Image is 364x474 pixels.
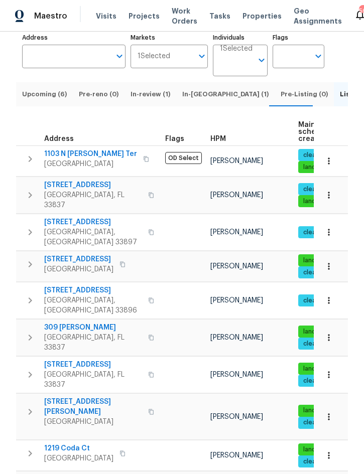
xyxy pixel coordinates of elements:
[299,406,343,415] span: landscaping
[294,6,342,26] span: Geo Assignments
[299,197,343,206] span: landscaping
[96,11,116,21] span: Visits
[44,149,137,159] span: 1103 N [PERSON_NAME] Ter
[299,365,343,373] span: landscaping
[299,151,332,160] span: cleaning
[44,285,142,295] span: [STREET_ADDRESS]
[299,256,343,265] span: landscaping
[44,254,113,264] span: [STREET_ADDRESS]
[165,135,184,142] span: Flags
[44,217,142,227] span: [STREET_ADDRESS]
[131,35,208,41] label: Markets
[44,227,142,247] span: [GEOGRAPHIC_DATA], [GEOGRAPHIC_DATA] 33897
[210,157,263,165] span: [PERSON_NAME]
[242,11,282,21] span: Properties
[195,49,209,63] button: Open
[44,190,142,210] span: [GEOGRAPHIC_DATA], FL 33837
[255,53,269,67] button: Open
[172,6,197,26] span: Work Orders
[44,264,113,274] span: [GEOGRAPHIC_DATA]
[210,135,226,142] span: HPM
[299,163,343,172] span: landscaping
[79,89,118,100] span: Pre-reno (0)
[44,417,142,427] span: [GEOGRAPHIC_DATA]
[210,371,263,378] span: [PERSON_NAME]
[210,192,263,199] span: [PERSON_NAME]
[138,52,170,61] span: 1 Selected
[299,418,332,427] span: cleaning
[112,49,127,63] button: Open
[165,152,202,164] span: OD Select
[131,89,170,100] span: In-review (1)
[299,328,343,336] span: landscaping
[44,370,142,390] span: [GEOGRAPHIC_DATA], FL 33837
[299,268,332,277] span: cleaning
[44,323,142,333] span: 309 [PERSON_NAME]
[210,452,263,459] span: [PERSON_NAME]
[44,180,142,190] span: [STREET_ADDRESS]
[44,295,142,315] span: [GEOGRAPHIC_DATA], [GEOGRAPHIC_DATA] 33896
[298,121,345,142] span: Maintenance schedules created
[281,89,328,100] span: Pre-Listing (0)
[44,360,142,370] span: [STREET_ADDRESS]
[44,453,113,463] span: [GEOGRAPHIC_DATA]
[209,13,230,20] span: Tasks
[220,45,253,53] span: 1 Selected
[22,89,67,100] span: Upcoming (6)
[182,89,269,100] span: In-[GEOGRAPHIC_DATA] (1)
[213,35,268,41] label: Individuals
[44,159,137,169] span: [GEOGRAPHIC_DATA]
[210,334,263,341] span: [PERSON_NAME]
[299,228,332,237] span: cleaning
[44,333,142,353] span: [GEOGRAPHIC_DATA], FL 33837
[210,413,263,420] span: [PERSON_NAME]
[311,49,325,63] button: Open
[299,185,332,194] span: cleaning
[299,445,343,454] span: landscaping
[299,377,332,385] span: cleaning
[34,11,67,21] span: Maestro
[129,11,160,21] span: Projects
[273,35,324,41] label: Flags
[210,297,263,304] span: [PERSON_NAME]
[22,35,126,41] label: Address
[299,296,332,305] span: cleaning
[210,263,263,270] span: [PERSON_NAME]
[44,135,74,142] span: Address
[210,229,263,236] span: [PERSON_NAME]
[44,443,113,453] span: 1219 Coda Ct
[44,397,142,417] span: [STREET_ADDRESS][PERSON_NAME]
[299,457,332,466] span: cleaning
[299,340,332,348] span: cleaning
